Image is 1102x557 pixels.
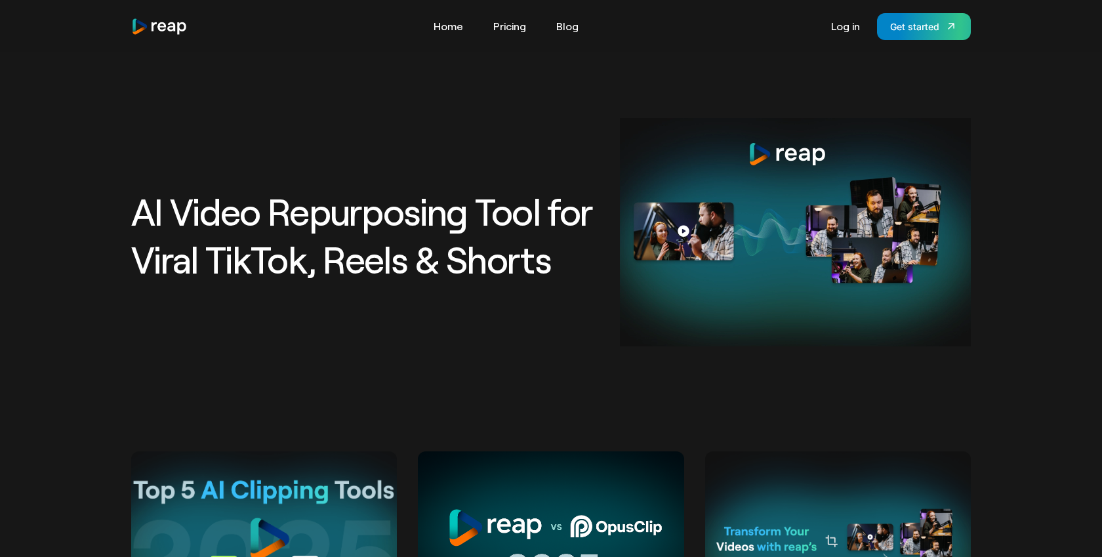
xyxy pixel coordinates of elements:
a: Blog [550,16,585,37]
a: Log in [825,16,867,37]
a: Pricing [487,16,533,37]
a: Home [427,16,470,37]
div: Get started [890,20,939,33]
a: home [131,18,188,35]
img: AI Video Repurposing Tool for Viral TikTok, Reels & Shorts [620,118,971,346]
h1: AI Video Repurposing Tool for Viral TikTok, Reels & Shorts [131,188,604,283]
a: Get started [877,13,971,40]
